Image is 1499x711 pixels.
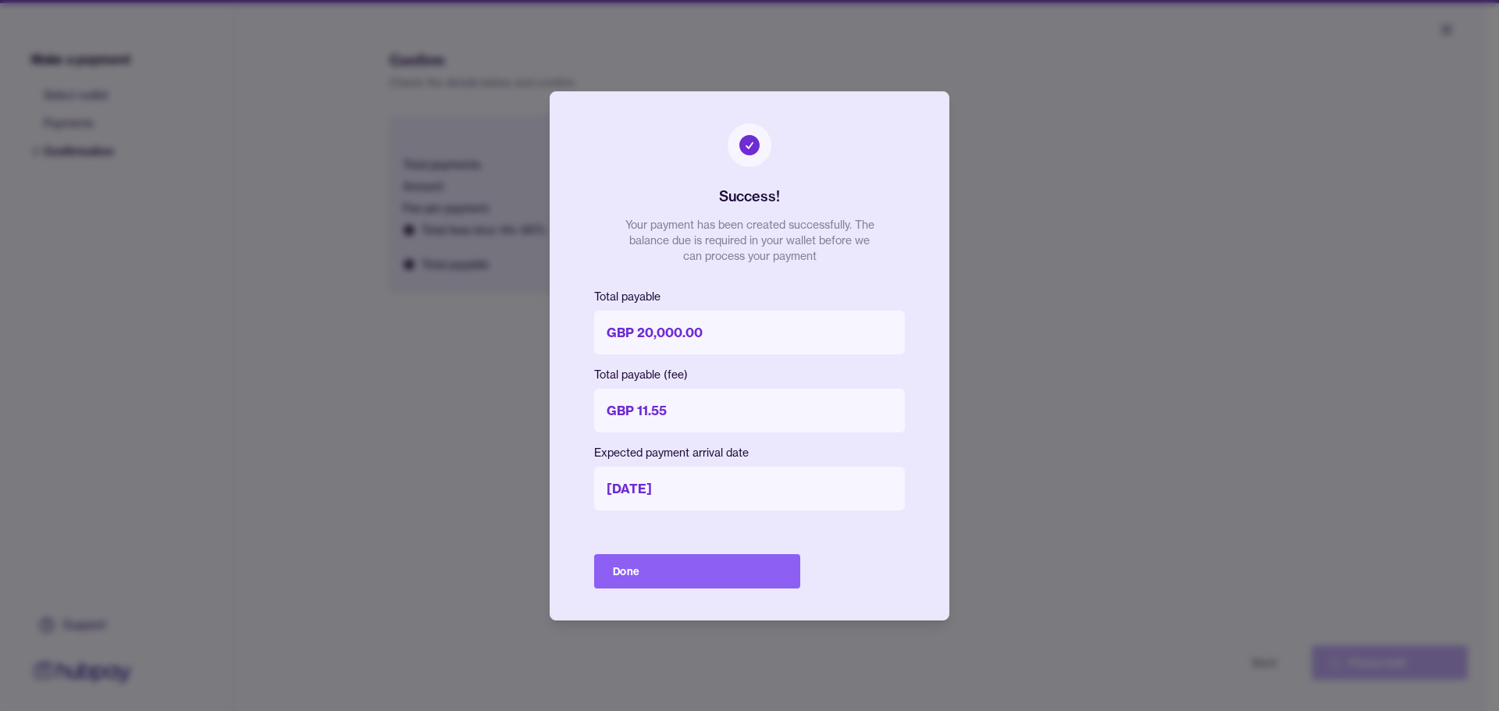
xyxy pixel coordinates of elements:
[594,311,905,354] p: GBP 20,000.00
[594,467,905,510] p: [DATE]
[594,289,905,304] p: Total payable
[594,367,905,382] p: Total payable (fee)
[594,445,905,460] p: Expected payment arrival date
[625,217,874,264] p: Your payment has been created successfully. The balance due is required in your wallet before we ...
[719,186,780,208] h2: Success!
[594,554,800,588] button: Done
[594,389,905,432] p: GBP 11.55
